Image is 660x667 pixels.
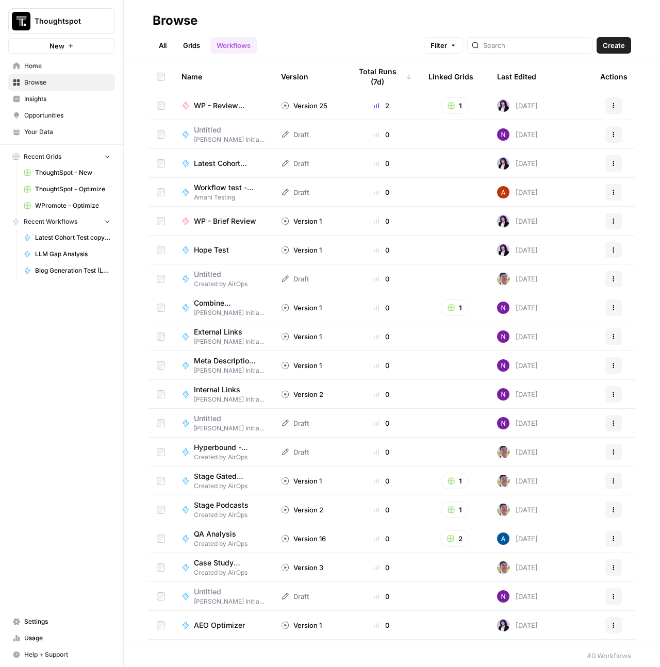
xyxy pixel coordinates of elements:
[181,101,265,111] a: WP - Review Optimized Article
[281,129,309,140] div: Draft
[441,97,469,114] button: 1
[281,245,322,255] div: Version 1
[194,395,265,404] span: [PERSON_NAME] Initial Testing
[351,476,412,486] div: 0
[8,107,115,124] a: Opportunities
[8,124,115,140] a: Your Data
[351,360,412,371] div: 0
[424,37,463,54] button: Filter
[181,269,265,289] a: UntitledCreated by AirOps
[181,385,265,404] a: Internal Links[PERSON_NAME] Initial Testing
[8,630,115,646] a: Usage
[351,245,412,255] div: 0
[281,418,309,428] div: Draft
[497,561,538,574] div: [DATE]
[24,127,110,137] span: Your Data
[603,40,625,51] span: Create
[497,446,509,458] img: 99f2gcj60tl1tjps57nny4cf0tt1
[35,168,110,177] span: ThoughtSpot - New
[497,619,538,631] div: [DATE]
[35,249,110,259] span: LLM Gap Analysis
[181,529,265,548] a: QA AnalysisCreated by AirOps
[35,233,110,242] span: Latest Cohort Test copy - add inputs
[497,244,538,256] div: [DATE]
[194,269,239,279] span: Untitled
[351,418,412,428] div: 0
[35,185,110,194] span: ThoughtSpot - Optimize
[497,273,509,285] img: 99f2gcj60tl1tjps57nny4cf0tt1
[441,299,469,316] button: 1
[194,413,256,424] span: Untitled
[8,646,115,663] button: Help + Support
[181,245,265,255] a: Hope Test
[153,37,173,54] a: All
[281,533,326,544] div: Version 16
[210,37,257,54] a: Workflows
[587,651,631,661] div: 40 Workflows
[497,99,509,112] img: tzasfqpy46zz9dbmxk44r2ls5vap
[497,359,509,372] img: kedmmdess6i2jj5txyq6cw0yj4oc
[441,473,469,489] button: 1
[281,101,327,111] div: Version 25
[281,620,322,630] div: Version 1
[351,533,412,544] div: 0
[281,505,323,515] div: Version 2
[181,158,265,169] a: Latest Cohort Test copy - add inputs
[194,442,256,453] span: Hyperbound - Internal Links
[194,158,256,169] span: Latest Cohort Test copy - add inputs
[351,62,412,91] div: Total Runs (7d)
[194,356,256,366] span: Meta Description and Title Tag
[194,182,256,193] span: Workflow test - Amani (Intelligent Insights)
[281,62,308,91] div: Version
[8,58,115,74] a: Home
[19,197,115,214] a: WPromote - Optimize
[194,568,265,577] span: Created by AirOps
[497,504,509,516] img: 99f2gcj60tl1tjps57nny4cf0tt1
[281,591,309,602] div: Draft
[497,128,538,141] div: [DATE]
[497,475,509,487] img: 99f2gcj60tl1tjps57nny4cf0tt1
[281,216,322,226] div: Version 1
[497,417,538,429] div: [DATE]
[281,389,323,399] div: Version 2
[8,74,115,91] a: Browse
[194,135,265,144] span: [PERSON_NAME] Initial Testing
[194,510,257,520] span: Created by AirOps
[497,215,538,227] div: [DATE]
[497,532,538,545] div: [DATE]
[497,186,509,198] img: vrq4y4cr1c7o18g7bic8abpwgxlg
[497,302,538,314] div: [DATE]
[8,8,115,34] button: Workspace: Thoughtspot
[24,633,110,643] span: Usage
[194,539,247,548] span: Created by AirOps
[497,590,509,603] img: kedmmdess6i2jj5txyq6cw0yj4oc
[181,558,265,577] a: Case Study Staging (w/ urls)Created by AirOps
[194,279,247,289] span: Created by AirOps
[24,152,61,161] span: Recent Grids
[497,475,538,487] div: [DATE]
[194,337,265,346] span: [PERSON_NAME] Initial Testing
[181,442,265,462] a: Hyperbound - Internal LinksCreated by AirOps
[153,12,197,29] div: Browse
[497,330,538,343] div: [DATE]
[194,471,256,481] span: Stage Gated Content
[351,389,412,399] div: 0
[483,40,588,51] input: Search
[194,308,265,318] span: [PERSON_NAME] Initial Testing
[351,101,412,111] div: 2
[49,41,64,51] span: New
[24,650,110,659] span: Help + Support
[440,530,469,547] button: 2
[497,532,509,545] img: he81ibor8lsei4p3qvg4ugbvimgp
[497,619,509,631] img: tzasfqpy46zz9dbmxk44r2ls5vap
[181,500,265,520] a: Stage PodcastsCreated by AirOps
[24,78,110,87] span: Browse
[181,413,265,433] a: Untitled[PERSON_NAME] Initial Testing
[281,476,322,486] div: Version 1
[281,187,309,197] div: Draft
[431,40,447,51] span: Filter
[497,561,509,574] img: 99f2gcj60tl1tjps57nny4cf0tt1
[351,505,412,515] div: 0
[181,125,265,144] a: Untitled[PERSON_NAME] Initial Testing
[194,453,265,462] span: Created by AirOps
